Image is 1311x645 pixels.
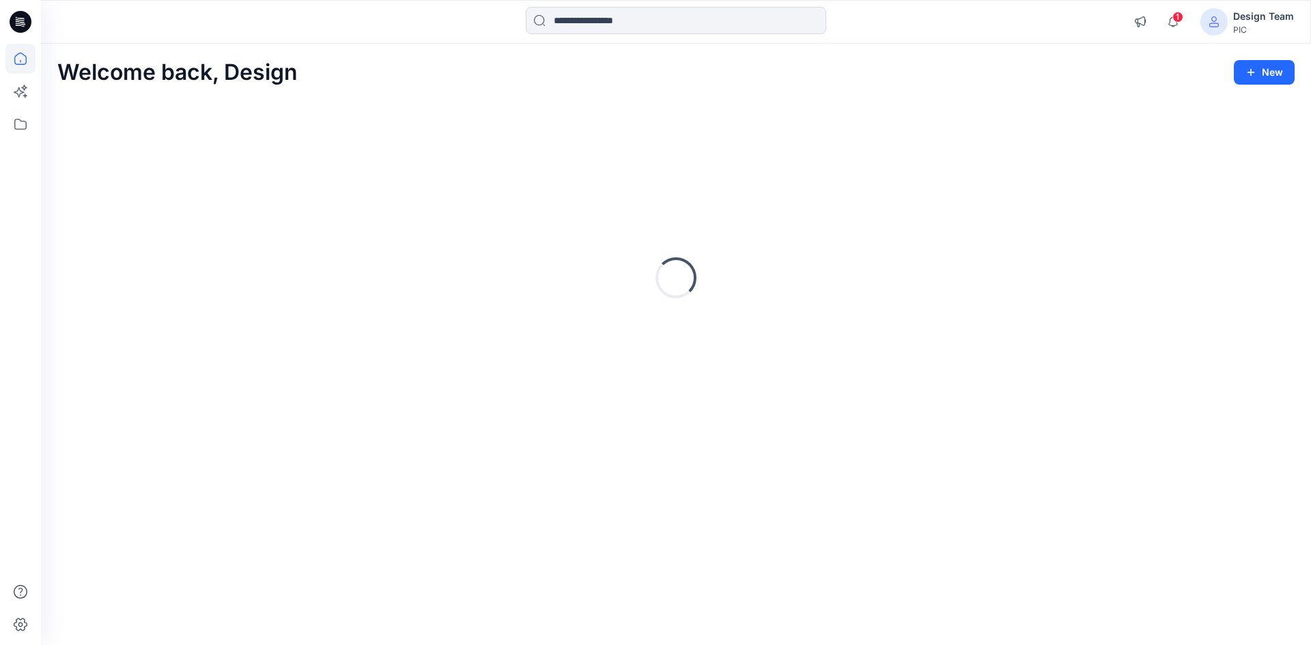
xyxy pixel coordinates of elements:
[1172,12,1183,23] span: 1
[1234,60,1295,85] button: New
[57,60,298,85] h2: Welcome back, Design
[1233,8,1294,25] div: Design Team
[1233,25,1294,35] div: PIC
[1209,16,1220,27] svg: avatar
